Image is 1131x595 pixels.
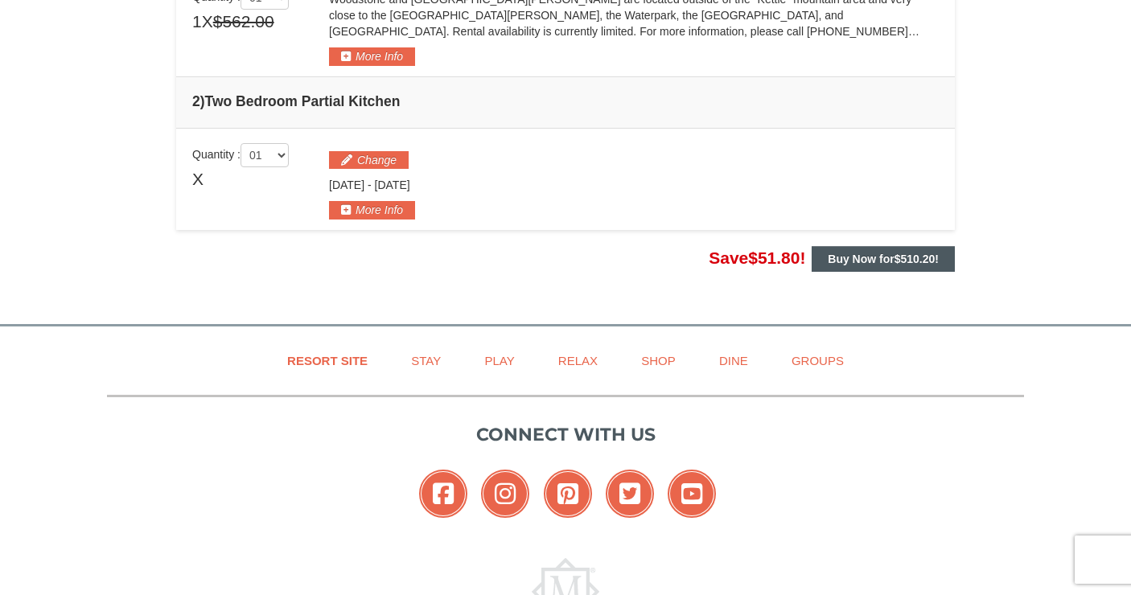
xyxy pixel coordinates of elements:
[709,248,805,267] span: Save !
[538,343,618,379] a: Relax
[748,248,800,267] span: $51.80
[329,151,409,169] button: Change
[200,93,205,109] span: )
[329,201,415,219] button: More Info
[192,167,204,191] span: X
[621,343,696,379] a: Shop
[895,252,936,265] span: $510.20
[375,178,410,191] span: [DATE]
[699,343,768,379] a: Dine
[771,343,864,379] a: Groups
[391,343,461,379] a: Stay
[202,10,213,34] span: X
[368,178,372,191] span: -
[828,252,939,265] strong: Buy Now for !
[329,178,364,191] span: [DATE]
[192,148,289,161] span: Quantity :
[107,421,1024,448] p: Connect with us
[213,10,274,34] span: $562.00
[192,93,939,109] h4: 2 Two Bedroom Partial Kitchen
[812,246,955,272] button: Buy Now for$510.20!
[192,10,202,34] span: 1
[464,343,534,379] a: Play
[267,343,388,379] a: Resort Site
[329,47,415,65] button: More Info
